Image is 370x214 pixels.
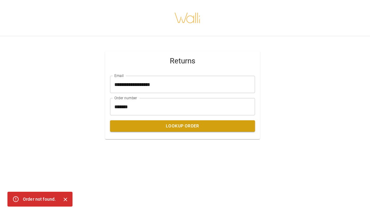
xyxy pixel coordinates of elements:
[174,5,201,31] img: walli-inc.myshopify.com
[114,73,124,78] label: Email
[110,120,255,132] button: Lookup Order
[114,95,137,101] label: Order number
[110,56,255,66] span: Returns
[61,195,70,204] button: Close
[23,194,56,205] div: Order not found.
